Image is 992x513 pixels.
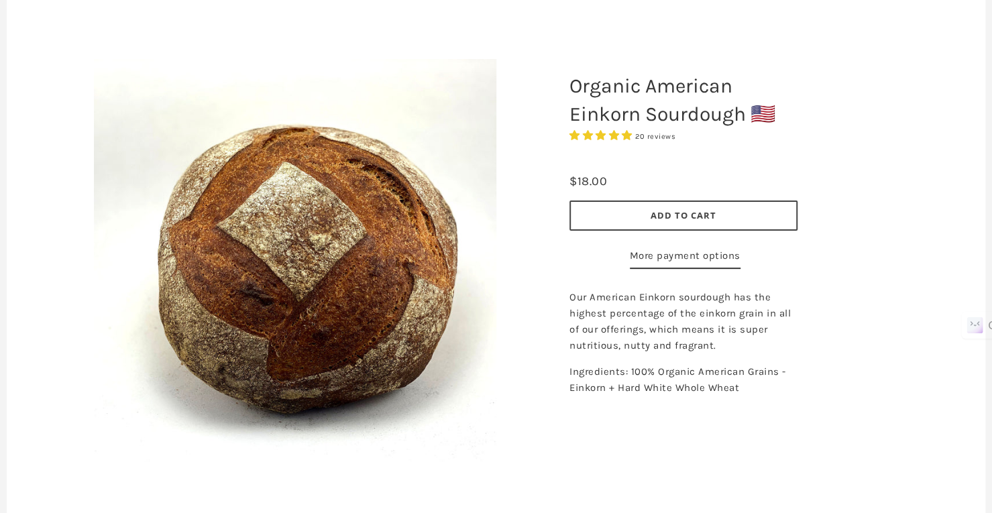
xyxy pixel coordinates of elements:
[94,59,496,461] img: Organic American Einkorn Sourdough 🇺🇸
[74,59,516,461] a: Organic American Einkorn Sourdough 🇺🇸
[651,209,716,221] span: Add to Cart
[569,129,635,141] span: 4.95 stars
[569,365,786,394] span: Ingredients: 100% Organic American Grains - Einkorn + Hard White Whole Wheat
[559,65,808,135] h1: Organic American Einkorn Sourdough 🇺🇸
[630,247,740,269] a: More payment options
[569,201,797,231] button: Add to Cart
[569,291,791,351] span: Our American Einkorn sourdough has the highest percentage of the einkorn grain in all of our offe...
[635,132,675,141] span: 20 reviews
[569,172,607,191] div: $18.00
